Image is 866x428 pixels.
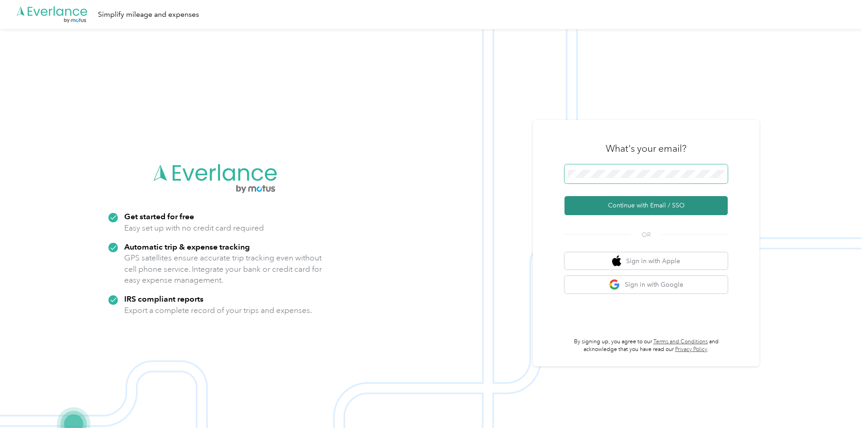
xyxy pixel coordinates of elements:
[124,305,312,316] p: Export a complete record of your trips and expenses.
[124,294,204,303] strong: IRS compliant reports
[98,9,199,20] div: Simplify mileage and expenses
[609,279,620,290] img: google logo
[124,252,322,286] p: GPS satellites ensure accurate trip tracking even without cell phone service. Integrate your bank...
[675,346,707,353] a: Privacy Policy
[564,196,728,215] button: Continue with Email / SSO
[124,242,250,251] strong: Automatic trip & expense tracking
[564,338,728,354] p: By signing up, you agree to our and acknowledge that you have read our .
[564,252,728,270] button: apple logoSign in with Apple
[564,276,728,293] button: google logoSign in with Google
[612,255,621,267] img: apple logo
[653,338,708,345] a: Terms and Conditions
[124,212,194,221] strong: Get started for free
[124,222,264,234] p: Easy set up with no credit card required
[630,230,662,240] span: OR
[606,142,686,155] h3: What's your email?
